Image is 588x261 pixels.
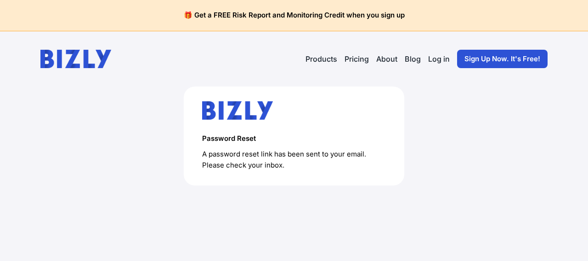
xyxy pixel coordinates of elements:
[457,50,548,68] a: Sign Up Now. It's Free!
[345,53,369,64] a: Pricing
[405,53,421,64] a: Blog
[376,53,397,64] a: About
[202,101,273,120] img: bizly_logo.svg
[428,53,450,64] a: Log in
[11,11,577,20] h4: 🎁 Get a FREE Risk Report and Monitoring Credit when you sign up
[305,53,337,64] button: Products
[202,134,386,143] h4: Password Reset
[202,149,386,171] p: A password reset link has been sent to your email. Please check your inbox.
